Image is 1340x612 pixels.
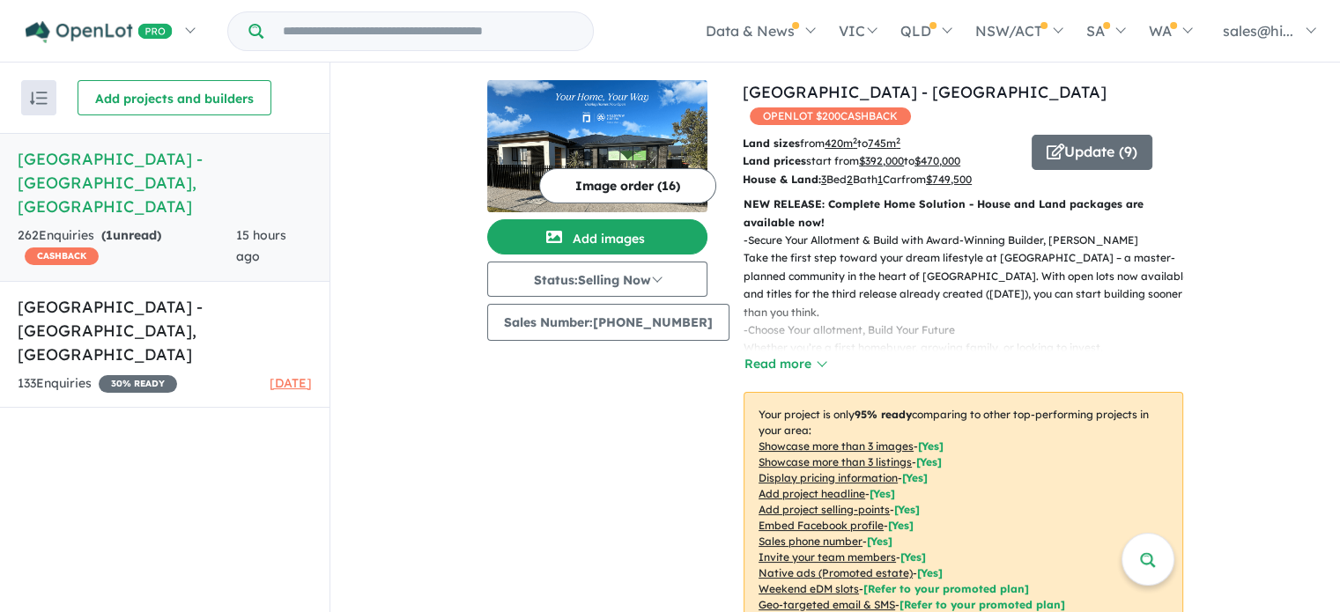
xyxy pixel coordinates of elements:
button: Sales Number:[PHONE_NUMBER] [487,304,729,341]
p: start from [743,152,1018,170]
span: [ Yes ] [888,519,914,532]
span: OPENLOT $ 200 CASHBACK [750,107,911,125]
span: [ Yes ] [870,487,895,500]
u: Add project headline [759,487,865,500]
p: - Choose Your allotment, Build Your Future Whether you’re a first homebuyer, growing family, or l... [744,321,1197,394]
b: Land prices [743,154,806,167]
u: $ 749,500 [926,173,972,186]
p: NEW RELEASE: Complete Home Solution - House and Land packages are available now! [744,195,1183,232]
button: Add images [487,219,707,254]
sup: 2 [896,136,900,145]
span: [ Yes ] [894,503,920,516]
button: Add projects and builders [78,80,271,115]
span: [ Yes ] [900,550,926,564]
u: Showcase more than 3 listings [759,455,912,468]
button: Status:Selling Now [487,262,707,297]
u: Sales phone number [759,535,862,548]
u: Invite your team members [759,550,896,564]
a: [GEOGRAPHIC_DATA] - [GEOGRAPHIC_DATA] [743,82,1107,102]
u: Native ads (Promoted estate) [759,566,913,579]
span: [Refer to your promoted plan] [863,582,1029,595]
u: $ 392,000 [859,154,904,167]
span: [ Yes ] [867,535,892,548]
span: [DATE] [270,375,312,391]
u: 2 [847,173,853,186]
u: 745 m [868,136,900,150]
span: CASHBACK [25,247,99,265]
div: 133 Enquir ies [18,373,177,394]
u: $ 470,000 [914,154,960,167]
b: Land sizes [743,136,800,150]
img: sort.svg [30,92,48,105]
b: 95 % ready [855,408,912,421]
span: 15 hours ago [236,227,286,264]
span: sales@hi... [1223,22,1293,40]
strong: ( unread) [101,227,161,243]
u: 420 m [825,136,857,150]
span: 30 % READY [99,375,177,393]
span: [Yes] [917,566,943,579]
button: Update (9) [1032,135,1152,170]
u: Weekend eDM slots [759,582,859,595]
span: [ Yes ] [902,471,928,484]
sup: 2 [853,136,857,145]
p: - Secure Your Allotment & Build with Award-Winning Builder, [PERSON_NAME] Take the first step tow... [744,232,1197,321]
span: [ Yes ] [918,439,944,453]
p: from [743,135,1018,152]
span: to [904,154,960,167]
img: Hillsview Green Estate - Angle Vale [487,80,707,212]
b: House & Land: [743,173,821,186]
u: 3 [821,173,826,186]
span: to [857,136,900,150]
u: Showcase more than 3 images [759,439,914,453]
button: Read more [744,354,826,374]
u: Add project selling-points [759,503,890,516]
h5: [GEOGRAPHIC_DATA] - [GEOGRAPHIC_DATA] , [GEOGRAPHIC_DATA] [18,295,312,366]
h5: [GEOGRAPHIC_DATA] - [GEOGRAPHIC_DATA] , [GEOGRAPHIC_DATA] [18,147,312,218]
span: [ Yes ] [916,455,942,468]
button: Image order (16) [539,168,716,203]
u: Embed Facebook profile [759,519,884,532]
span: [Refer to your promoted plan] [900,598,1065,611]
p: Bed Bath Car from [743,171,1018,188]
u: Display pricing information [759,471,898,484]
img: Openlot PRO Logo White [26,21,173,43]
span: 1 [106,227,113,243]
u: Geo-targeted email & SMS [759,598,895,611]
div: 262 Enquir ies [18,225,236,268]
input: Try estate name, suburb, builder or developer [267,12,589,50]
u: 1 [877,173,883,186]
